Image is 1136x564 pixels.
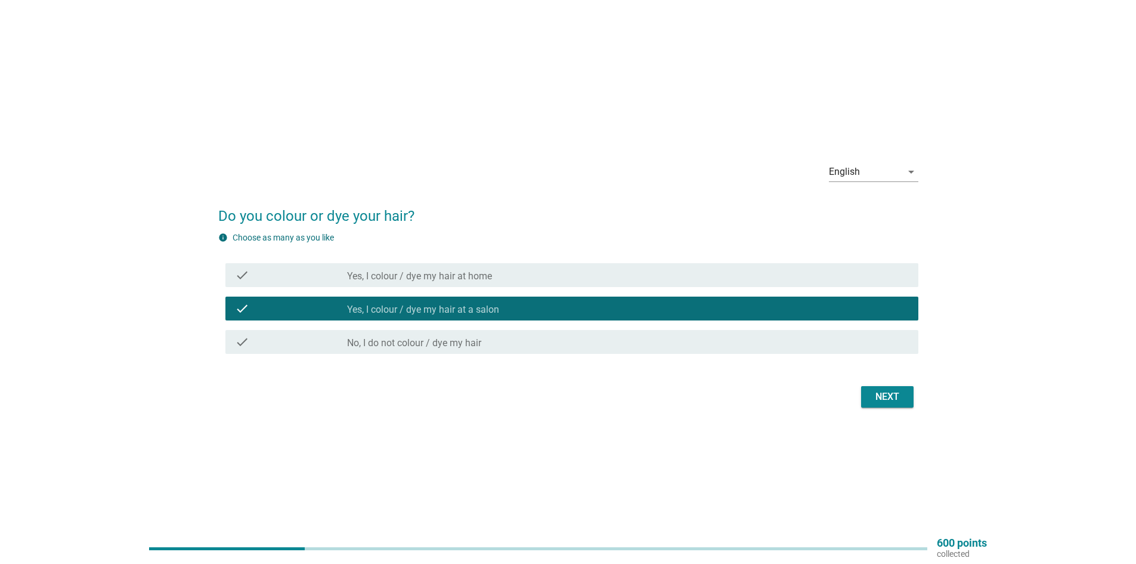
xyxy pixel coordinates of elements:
i: check [235,335,249,349]
div: English [829,167,860,177]
i: check [235,301,249,316]
h2: Do you colour or dye your hair? [218,193,918,227]
label: Yes, I colour / dye my hair at home [347,270,492,282]
i: check [235,268,249,282]
i: info [218,233,228,242]
label: No, I do not colour / dye my hair [347,337,481,349]
p: collected [937,548,987,559]
button: Next [861,386,914,408]
label: Yes, I colour / dye my hair at a salon [347,304,499,316]
label: Choose as many as you like [233,233,334,242]
i: arrow_drop_down [904,165,918,179]
p: 600 points [937,538,987,548]
div: Next [871,390,904,404]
